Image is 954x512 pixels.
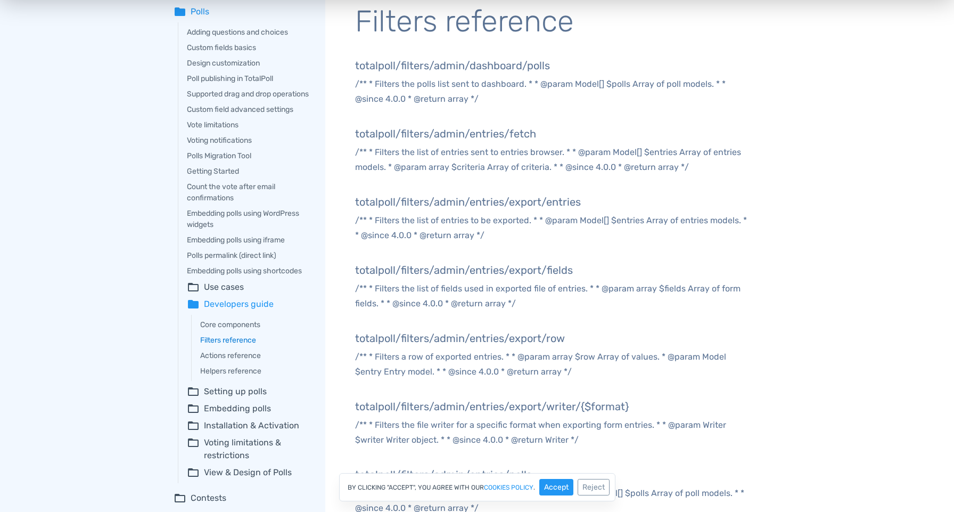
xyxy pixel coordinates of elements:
span: folder_open [187,466,200,479]
a: cookies policy [484,484,533,491]
summary: folder_openEmbedding polls [187,402,310,415]
span: folder_open [187,419,200,432]
span: folder_open [187,385,200,398]
summary: folder_openView & Design of Polls [187,466,310,479]
a: Supported drag and drop operations [187,88,310,100]
h5: totalpoll/filters/admin/entries/export/row [355,332,751,344]
a: Adding questions and choices [187,27,310,38]
a: Embedding polls using iframe [187,234,310,246]
h5: totalpoll/filters/admin/dashboard/polls [355,60,751,71]
span: folder [187,298,200,311]
h5: totalpoll/filters/admin/entries/fetch [355,128,751,140]
span: folder_open [187,402,200,415]
p: /** * Filters the polls list sent to dashboard. * * @param Model[] $polls Array of poll models. *... [355,77,751,107]
summary: folderDevelopers guide [187,298,310,311]
h1: Filters reference [355,5,751,38]
a: Vote limitations [187,119,310,131]
h5: totalpoll/filters/admin/entries/polls [355,469,751,481]
h5: totalpoll/filters/admin/entries/export/fields [355,264,751,276]
a: Count the vote after email confirmations [187,181,310,204]
button: Reject [578,479,610,495]
a: Voting notifications [187,135,310,146]
a: Embedding polls using WordPress widgets [187,208,310,230]
a: Getting Started [187,166,310,177]
summary: folder_openSetting up polls [187,385,310,398]
span: folder [174,5,186,18]
a: Polls Migration Tool [187,150,310,161]
summary: folder_openInstallation & Activation [187,419,310,432]
a: Filters reference [200,335,310,346]
h5: totalpoll/filters/admin/entries/export/entries [355,196,751,208]
a: Custom field advanced settings [187,104,310,115]
a: Core components [200,319,310,330]
span: folder_open [187,281,200,294]
p: /** * Filters the list of fields used in exported file of entries. * * @param array $fields Array... [355,281,751,311]
a: Actions reference [200,350,310,361]
a: Helpers reference [200,365,310,377]
a: Embedding polls using shortcodes [187,265,310,277]
a: Polls permalink (direct link) [187,250,310,261]
h5: totalpoll/filters/admin/entries/export/writer/{$format} [355,401,751,412]
a: Design customization [187,58,310,69]
button: Accept [539,479,573,495]
p: /** * Filters the file writer for a specific format when exporting form entries. * * @param Write... [355,418,751,448]
summary: folderPolls [174,5,310,18]
p: /** * Filters the list of entries to be exported. * * @param Model[] $entries Array of entries mo... [355,213,751,243]
summary: folder_openVoting limitations & restrictions [187,436,310,462]
a: Custom fields basics [187,42,310,53]
span: folder_open [187,436,200,462]
a: Poll publishing in TotalPoll [187,73,310,84]
summary: folder_openUse cases [187,281,310,294]
p: /** * Filters a row of exported entries. * * @param array $row Array of values. * @param Model $e... [355,350,751,379]
p: /** * Filters the list of entries sent to entries browser. * * @param Model[] $entries Array of e... [355,145,751,175]
div: By clicking "Accept", you agree with our . [339,473,615,501]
